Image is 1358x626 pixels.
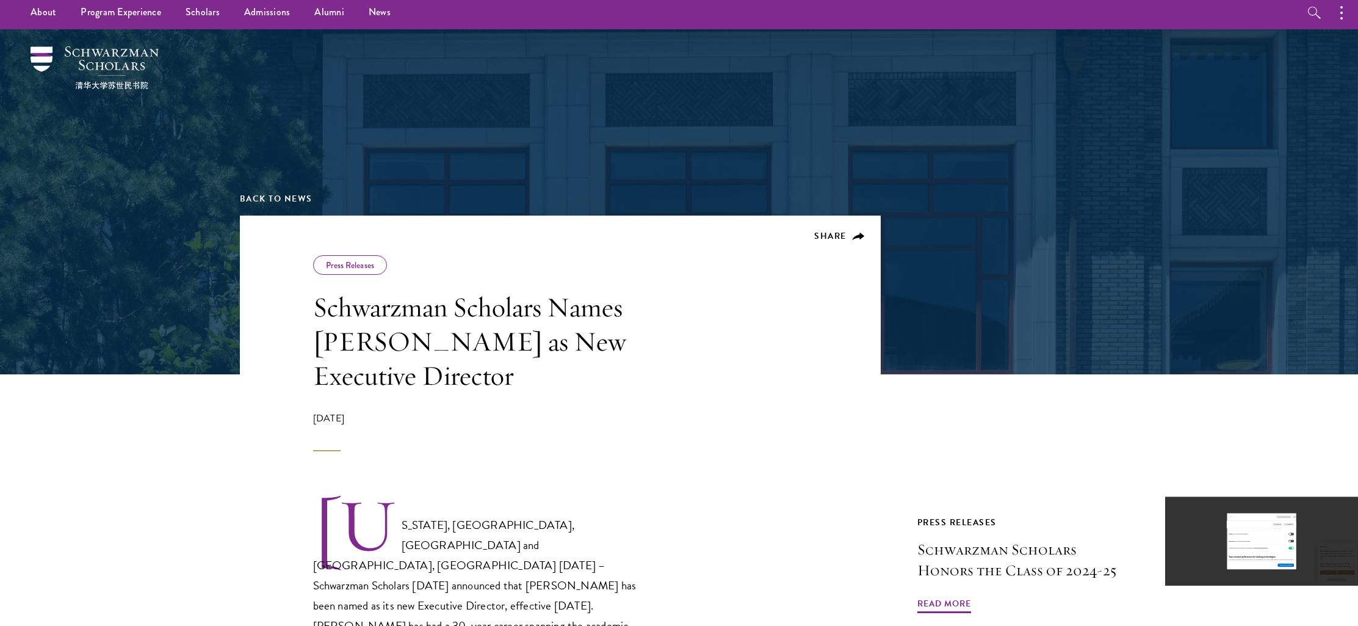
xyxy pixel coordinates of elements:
[326,259,374,271] a: Press Releases
[1229,533,1232,534] b: Sale
[1229,559,1295,567] p: The options provided in this section allow you to customize your consent preferences for any trac...
[814,230,847,242] span: Share
[917,539,1119,581] h3: Schwarzman Scholars Honors the Class of 2024-25
[1229,555,1295,558] h3: Your consent preferences for tracking technologies
[313,411,661,451] div: [DATE]
[1255,547,1268,548] b: targeted advertising
[1284,523,1295,526] button: Accept all
[240,192,312,205] a: Back to News
[31,46,159,89] img: Schwarzman Scholars
[1229,547,1268,549] label: Processing of my personal information for
[1277,516,1290,518] span: See full Privacy Policy
[1229,515,1232,519] button: Back
[1293,515,1296,518] a: iubenda - Cookie Policy and Cookie Compliance Management
[1274,527,1282,528] a: privacy policy
[917,515,1119,530] div: Press Releases
[1229,523,1295,529] p: The options provided in this section unify and simplify the exercise of some of To learn more abo...
[1165,497,1358,586] div: Your Privacy Choices
[917,515,1119,615] a: Press Releases Schwarzman Scholars Honors the Class of 2024-25 Read More
[1229,533,1248,535] label: of my personal information
[1273,523,1283,526] button: Reject all
[1229,540,1234,541] b: Sharing
[1229,540,1251,542] label: of my personal information
[1277,563,1294,567] button: Save and continue
[917,596,971,615] span: Read More
[814,231,865,242] button: Share
[313,290,661,393] h1: Schwarzman Scholars Names [PERSON_NAME] as New Executive Director
[1276,515,1292,519] button: See full Privacy Policy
